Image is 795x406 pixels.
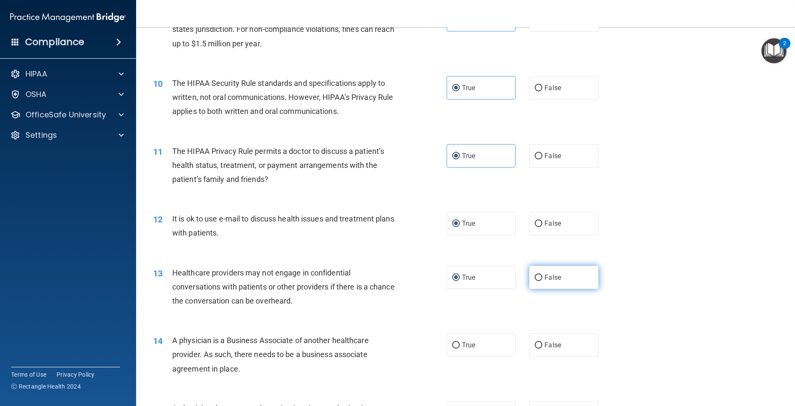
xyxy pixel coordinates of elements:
[172,336,369,373] span: A physician is a Business Associate of another healthcare provider. As such, there needs to be a ...
[10,110,124,120] a: OfficeSafe University
[57,370,95,379] a: Privacy Policy
[153,79,162,89] span: 10
[172,79,393,116] span: The HIPAA Security Rule standards and specifications apply to written, not oral communications. H...
[26,130,57,140] p: Settings
[462,219,475,227] span: True
[544,219,561,227] span: False
[172,147,384,184] span: The HIPAA Privacy Rule permits a doctor to discuss a patient’s health status, treatment, or payme...
[452,153,460,159] input: True
[172,268,395,305] span: Healthcare providers may not engage in confidential conversations with patients or other provider...
[11,382,81,391] span: Ⓒ Rectangle Health 2024
[544,84,561,92] span: False
[172,11,394,48] span: HIPAA’s Privacy and Security Rules are governed under each states jurisdiction. For non-complianc...
[153,214,162,224] span: 12
[752,347,785,380] iframe: Drift Widget Chat Controller
[783,43,786,54] div: 2
[462,84,475,92] span: True
[11,370,46,379] a: Terms of Use
[544,152,561,160] span: False
[26,89,47,99] p: OSHA
[544,273,561,281] span: False
[462,152,475,160] span: True
[10,69,124,79] a: HIPAA
[452,85,460,91] input: True
[10,130,124,140] a: Settings
[452,221,460,227] input: True
[153,147,162,157] span: 11
[25,36,84,48] h4: Compliance
[462,341,475,349] span: True
[452,342,460,349] input: True
[535,342,542,349] input: False
[535,153,542,159] input: False
[26,110,106,120] p: OfficeSafe University
[153,268,162,278] span: 13
[172,214,394,237] span: It is ok to use e-mail to discuss health issues and treatment plans with patients.
[535,85,542,91] input: False
[26,69,47,79] p: HIPAA
[452,275,460,281] input: True
[462,273,475,281] span: True
[535,275,542,281] input: False
[10,9,126,26] img: PMB logo
[544,341,561,349] span: False
[10,89,124,99] a: OSHA
[153,336,162,346] span: 14
[761,38,786,63] button: Open Resource Center, 2 new notifications
[535,221,542,227] input: False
